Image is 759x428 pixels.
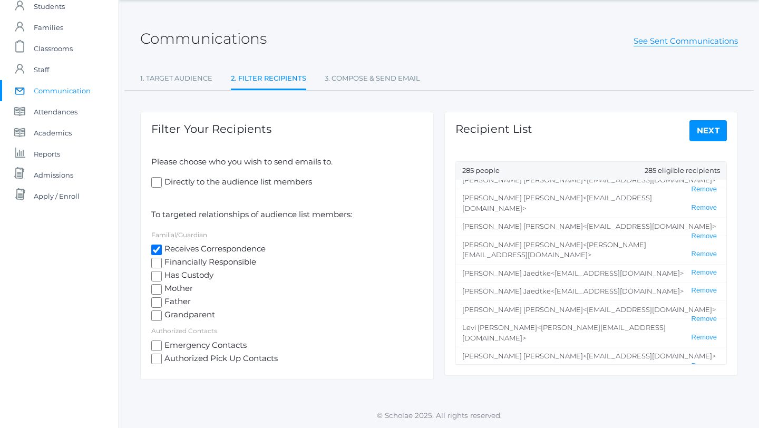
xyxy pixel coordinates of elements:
span: <[EMAIL_ADDRESS][DOMAIN_NAME]> [583,352,716,360]
a: Next [689,120,727,141]
span: <[EMAIL_ADDRESS][DOMAIN_NAME]> [551,269,684,277]
input: Grandparent [151,310,162,321]
label: Authorized Contacts [151,327,217,335]
span: 285 eligible recipients [645,166,720,176]
span: [PERSON_NAME] [PERSON_NAME] [462,193,583,202]
span: [PERSON_NAME] [PERSON_NAME] [462,222,583,230]
label: Familial/Guardian [151,231,207,239]
span: Academics [34,122,72,143]
span: Attendances [34,101,77,122]
span: [PERSON_NAME] [PERSON_NAME] [462,176,583,184]
span: Families [34,17,63,38]
span: Classrooms [34,38,73,59]
span: Father [162,296,191,309]
span: Admissions [34,164,73,186]
a: 1. Target Audience [140,68,212,89]
span: [PERSON_NAME] [PERSON_NAME] [462,240,583,249]
span: <[EMAIL_ADDRESS][DOMAIN_NAME]> [551,287,684,295]
input: Emergency Contacts [151,341,162,351]
span: [PERSON_NAME] [PERSON_NAME] [462,305,583,314]
span: Has Custody [162,269,213,283]
button: Remove [688,203,720,212]
button: Remove [688,250,720,259]
input: Directly to the audience list members [151,177,162,188]
a: 2. Filter Recipients [231,68,306,91]
h1: Filter Your Recipients [151,123,271,135]
span: Staff [34,59,49,80]
span: <[EMAIL_ADDRESS][DOMAIN_NAME]> [583,176,716,184]
input: Financially Responsible [151,258,162,268]
span: <[PERSON_NAME][EMAIL_ADDRESS][DOMAIN_NAME]> [462,323,666,342]
span: [PERSON_NAME] Jaedtke [462,269,551,277]
span: Receives Correspondence [162,243,266,256]
div: 285 people [456,162,726,180]
span: Authorized Pick Up Contacts [162,353,278,366]
span: Directly to the audience list members [162,176,312,189]
span: Reports [34,143,60,164]
button: Remove [688,286,720,295]
span: Financially Responsible [162,256,256,269]
span: [PERSON_NAME] Jaedtke [462,287,551,295]
button: Remove [688,333,720,342]
span: Apply / Enroll [34,186,80,207]
input: Father [151,297,162,308]
button: Remove [688,268,720,277]
span: [PERSON_NAME] [PERSON_NAME] [462,352,583,360]
span: <[EMAIL_ADDRESS][DOMAIN_NAME]> [462,193,652,212]
button: Remove [688,232,720,241]
span: Levi [PERSON_NAME] [462,323,537,332]
input: Authorized Pick Up Contacts [151,354,162,364]
span: <[EMAIL_ADDRESS][DOMAIN_NAME]> [583,305,716,314]
p: To targeted relationships of audience list members: [151,209,423,221]
span: Mother [162,283,193,296]
input: Mother [151,284,162,295]
button: Remove [688,362,720,371]
button: Remove [688,185,720,194]
input: Has Custody [151,271,162,281]
p: Please choose who you wish to send emails to. [151,156,423,168]
span: Grandparent [162,309,215,322]
button: Remove [688,315,720,324]
p: © Scholae 2025. All rights reserved. [119,410,759,421]
input: Receives Correspondence [151,245,162,255]
span: Emergency Contacts [162,339,247,353]
h1: Recipient List [455,123,532,135]
a: See Sent Communications [634,36,738,46]
span: <[EMAIL_ADDRESS][DOMAIN_NAME]> [583,222,716,230]
span: Communication [34,80,91,101]
h2: Communications [140,31,267,47]
a: 3. Compose & Send Email [325,68,420,89]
